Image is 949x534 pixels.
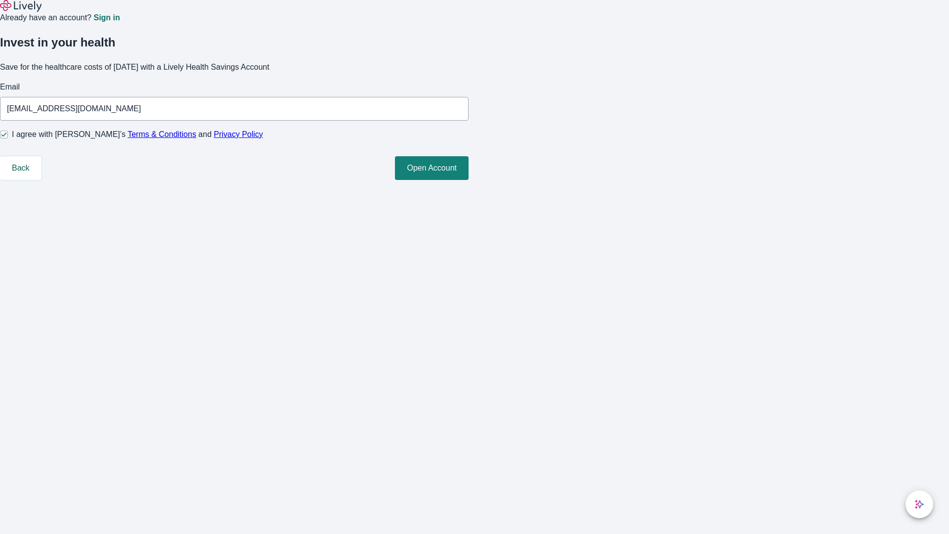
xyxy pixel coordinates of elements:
a: Privacy Policy [214,130,263,138]
a: Sign in [93,14,120,22]
span: I agree with [PERSON_NAME]’s and [12,129,263,140]
a: Terms & Conditions [128,130,196,138]
button: Open Account [395,156,469,180]
svg: Lively AI Assistant [914,499,924,509]
button: chat [906,490,933,518]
